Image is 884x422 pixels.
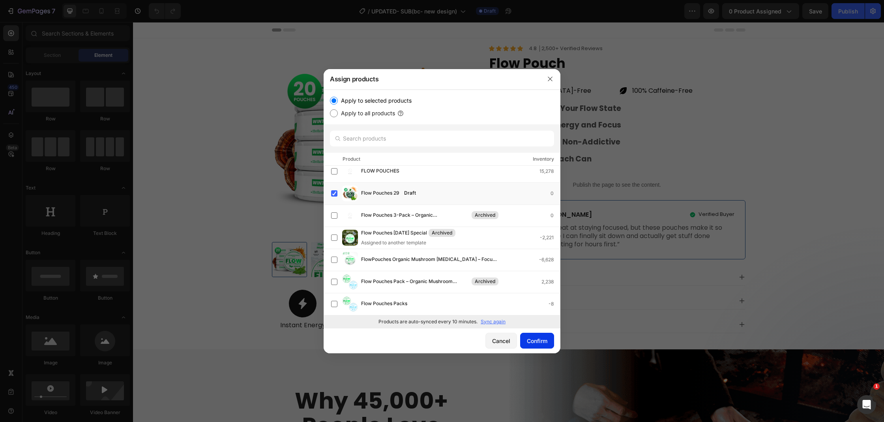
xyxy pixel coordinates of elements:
[361,239,468,246] div: Assigned to another template
[492,337,510,345] div: Cancel
[429,229,455,237] div: Archived
[342,163,358,179] img: product-img
[527,337,547,345] div: Confirm
[361,167,399,176] span: FLOW POUCHES
[361,189,399,198] span: Flow Pouches 29
[539,167,560,175] div: 15,278
[361,229,427,238] span: Flow Pouches [DATE] Special
[356,32,612,51] h1: Flow Pouch
[361,278,470,286] span: Flow Pouches Pack – Organic Mushroom [MEDICAL_DATA] for Focus, Energy & Clarity | 20 Pouches per ...
[539,256,560,264] div: -6,628
[270,299,330,308] p: Memory Boost
[357,274,392,283] p: Ingredients
[330,131,554,146] input: Search products
[368,131,459,142] strong: 20 Pouches in Each Can
[361,255,498,264] span: FlowPouches Organic Mushroom [MEDICAL_DATA] – Focus, Energy & Productivity Supplement | Functiona...
[342,274,358,290] img: product-img
[857,395,876,414] iframe: Intercom live chat
[356,159,612,167] p: Publish the page to see the content.
[357,251,393,259] p: Description
[551,212,560,219] div: 0
[342,186,358,201] img: product-img
[499,65,560,73] p: 100% Caffeine-Free
[361,211,470,220] span: Flow Pouches 3-Pack – Organic [MEDICAL_DATA] for Focus & Energy | 60 Caffeine-Free Pouches | Lion...
[361,300,407,308] span: Flow Pouches Packs
[406,189,459,197] p: [PERSON_NAME]
[369,65,458,73] p: 100% [MEDICAL_DATA]-Free
[324,69,540,89] div: Assign products
[533,155,554,163] div: Inventory
[366,202,602,226] p: “I’ve never been great at staying focused, but these pouches make it so much easier. It’s like I ...
[540,234,560,242] div: -2,221
[472,278,498,285] div: Archived
[396,23,470,30] p: 4.8 │2,500+ Verified Reviews
[368,81,488,92] strong: Instantly Enter Your Flow State
[368,98,488,108] strong: Fast & Clean Energy and Focus
[343,155,360,163] div: Product
[342,208,358,223] img: product-img
[520,333,554,349] button: Confirm
[485,333,517,349] button: Cancel
[368,114,487,125] strong: 100% Natural & Non-Addictive
[342,230,358,246] img: product-img
[566,189,601,196] p: Verified Buyer
[401,189,419,197] div: Draft
[342,252,358,268] img: product-img
[338,109,395,118] label: Apply to all products
[338,96,412,105] label: Apply to selected products
[472,211,498,219] div: Archived
[342,296,358,312] img: product-img
[357,298,391,306] p: How to use
[205,299,265,308] p: Instant Flow State
[481,318,506,325] p: Sync again
[324,90,560,328] div: />
[549,300,560,308] div: -8
[140,299,200,308] p: Instant Energy
[378,318,478,325] p: Products are auto-synced every 10 minutes.
[541,278,560,286] div: 2,238
[873,383,880,390] span: 1
[551,189,560,197] div: 0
